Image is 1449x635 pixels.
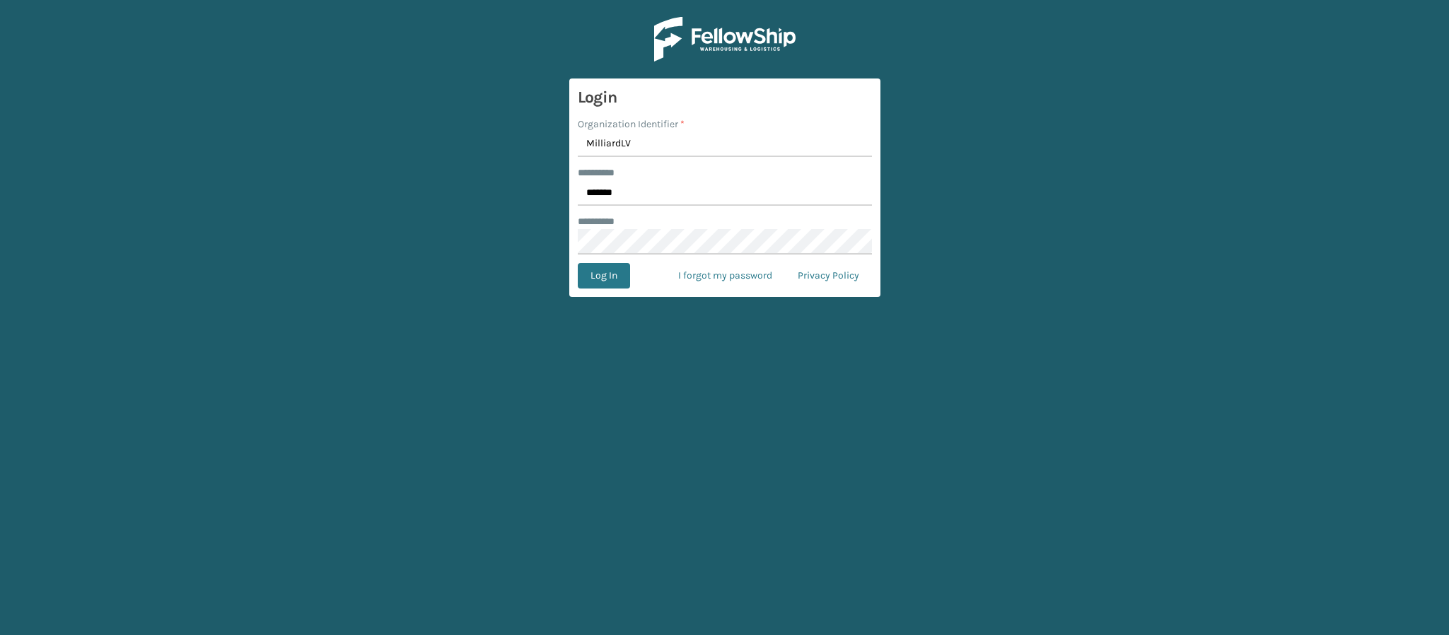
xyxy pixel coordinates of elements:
img: Logo [654,17,796,62]
button: Log In [578,263,630,289]
a: I forgot my password [665,263,785,289]
label: Organization Identifier [578,117,685,132]
h3: Login [578,87,872,108]
a: Privacy Policy [785,263,872,289]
